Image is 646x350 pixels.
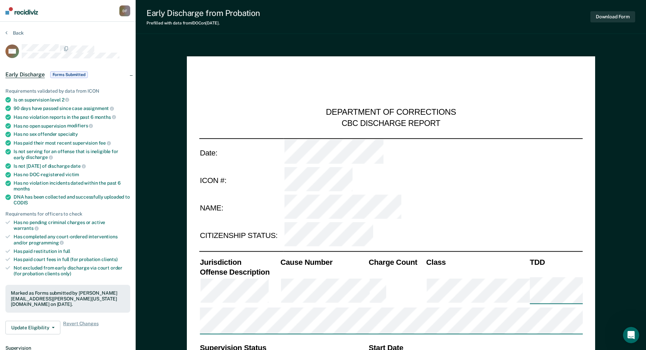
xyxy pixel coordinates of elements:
div: Not excluded from early discharge via court order (for probation clients [14,265,130,277]
span: Revert Changes [63,321,98,334]
div: Has no violation incidents dated within the past 6 [14,180,130,192]
span: clients) [101,257,118,262]
span: modifiers [67,123,93,128]
div: Requirements for officers to check [5,211,130,217]
div: Early Discharge from Probation [146,8,260,18]
span: specialty [58,131,78,137]
th: TDD [529,257,583,267]
th: Charge Count [368,257,426,267]
span: assignment [83,106,114,111]
div: DNA has been collected and successfully uploaded to [14,194,130,206]
span: date [71,163,85,169]
div: Has paid their most recent supervision [14,140,130,146]
td: Date: [199,138,283,166]
span: months [95,114,116,120]
button: Back [5,30,24,36]
img: Recidiviz [5,7,38,15]
span: Early Discharge [5,71,45,78]
div: Is on supervision level [14,97,130,103]
div: Has completed any court-ordered interventions and/or [14,234,130,245]
div: Has no violation reports in the past 6 [14,114,130,120]
div: Has no open supervision [14,123,130,129]
button: Download Form [590,11,635,22]
th: Offense Description [199,267,280,277]
span: fee [99,140,111,146]
span: only) [61,271,71,276]
th: Cause Number [279,257,368,267]
div: Has no pending criminal charges or active [14,220,130,231]
div: Has paid restitution in [14,248,130,254]
div: CBC DISCHARGE REPORT [341,118,440,128]
span: discharge [26,154,53,160]
button: Update Eligibility [5,321,60,334]
span: Forms Submitted [50,71,88,78]
td: CITIZENSHIP STATUS: [199,222,283,250]
div: Prefilled with data from IDOC on [DATE] . [146,21,260,25]
td: NAME: [199,194,283,222]
div: 90 days have passed since case [14,105,130,111]
span: 2 [62,97,70,103]
div: Requirements validated by data from ICON [5,88,130,94]
span: programming [29,240,64,245]
span: CODIS [14,200,28,205]
th: Class [425,257,529,267]
div: D F [119,5,130,16]
div: Has no DOC-registered [14,172,130,178]
div: Marked as Forms submitted by [PERSON_NAME][EMAIL_ADDRESS][PERSON_NAME][US_STATE][DOMAIN_NAME] on ... [11,290,125,307]
span: months [14,186,30,191]
div: Is not [DATE] of discharge [14,163,130,169]
div: Is not serving for an offense that is ineligible for early [14,149,130,160]
span: warrants [14,225,39,231]
th: Jurisdiction [199,257,280,267]
td: ICON #: [199,166,283,194]
div: DEPARTMENT OF CORRECTIONS [326,107,456,118]
iframe: Intercom live chat [623,327,639,343]
div: Has no sex offender [14,131,130,137]
div: Has paid court fees in full (for probation [14,257,130,262]
button: DF [119,5,130,16]
span: victim [65,172,79,177]
span: full [63,248,70,254]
